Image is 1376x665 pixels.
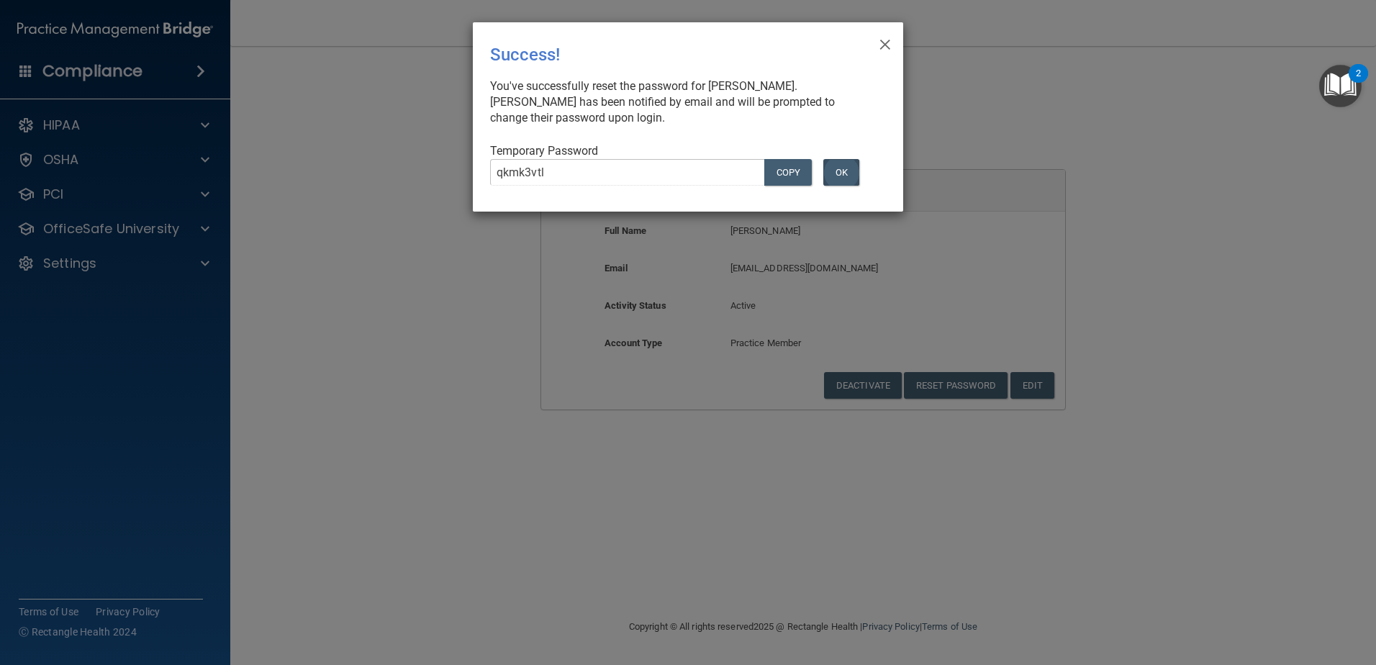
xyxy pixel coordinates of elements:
[490,78,874,126] div: You've successfully reset the password for [PERSON_NAME]. [PERSON_NAME] has been notified by emai...
[490,34,827,76] div: Success!
[879,28,892,57] span: ×
[490,144,598,158] span: Temporary Password
[1356,73,1361,92] div: 2
[764,159,812,186] button: COPY
[1319,65,1362,107] button: Open Resource Center, 2 new notifications
[823,159,859,186] button: OK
